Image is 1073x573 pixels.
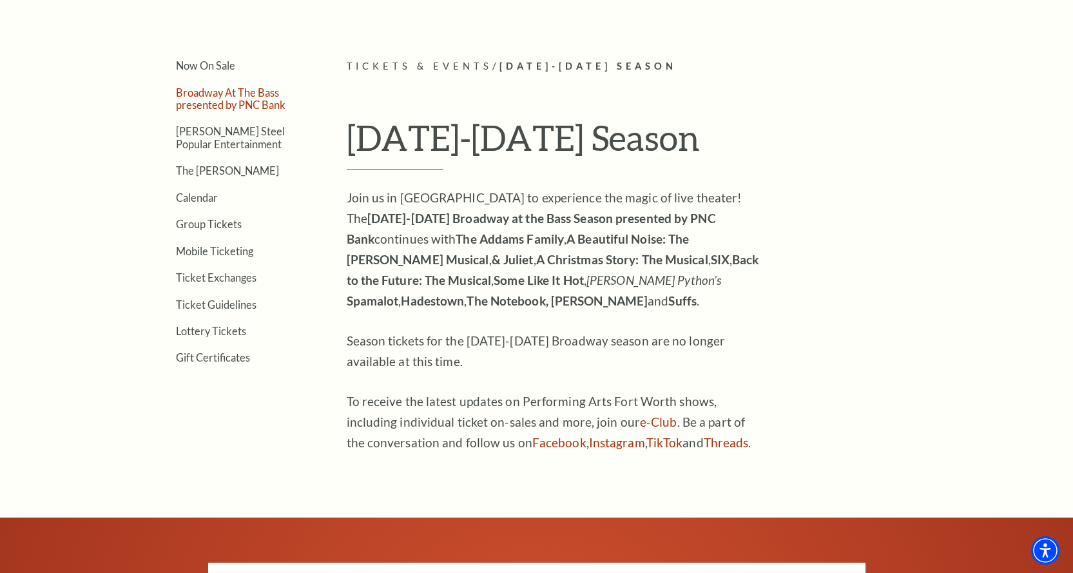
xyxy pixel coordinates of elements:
strong: Spamalot [347,293,399,308]
a: Gift Certificates [176,351,250,364]
strong: Hadestown [401,293,464,308]
a: Lottery Tickets [176,325,246,337]
em: [PERSON_NAME] Python’s [586,273,721,287]
a: Ticket Guidelines [176,298,256,311]
a: Instagram - open in a new tab [589,435,645,450]
a: Mobile Ticketing [176,245,253,257]
p: / [347,59,936,75]
a: e-Club [640,414,677,429]
p: Join us in [GEOGRAPHIC_DATA] to experience the magic of live theater! The continues with , , , , ... [347,188,766,311]
a: Threads - open in a new tab [704,435,749,450]
span: Tickets & Events [347,61,493,72]
div: Accessibility Menu [1031,536,1059,565]
a: [PERSON_NAME] Steel Popular Entertainment [176,125,285,150]
a: The [PERSON_NAME] [176,164,279,177]
strong: Some Like It Hot [494,273,584,287]
span: [DATE]-[DATE] Season [499,61,677,72]
a: Group Tickets [176,218,242,230]
p: Season tickets for the [DATE]-[DATE] Broadway season are no longer available at this time. [347,331,766,372]
strong: Suffs [668,293,697,308]
strong: The Addams Family [456,231,564,246]
a: Now On Sale [176,59,235,72]
strong: & Juliet [492,252,534,267]
a: TikTok - open in a new tab [646,435,683,450]
strong: Back to the Future: The Musical [347,252,759,287]
strong: A Beautiful Noise: The [PERSON_NAME] Musical [347,231,690,267]
a: Ticket Exchanges [176,271,256,284]
strong: A Christmas Story: The Musical [536,252,708,267]
h1: [DATE]-[DATE] Season [347,117,936,170]
strong: The Notebook, [PERSON_NAME] [467,293,648,308]
p: To receive the latest updates on Performing Arts Fort Worth shows, including individual ticket on... [347,391,766,453]
strong: SIX [711,252,730,267]
strong: [DATE]-[DATE] Broadway at the Bass Season presented by PNC Bank [347,211,716,246]
a: Broadway At The Bass presented by PNC Bank [176,86,285,111]
a: Calendar [176,191,218,204]
a: Facebook - open in a new tab [532,435,586,450]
